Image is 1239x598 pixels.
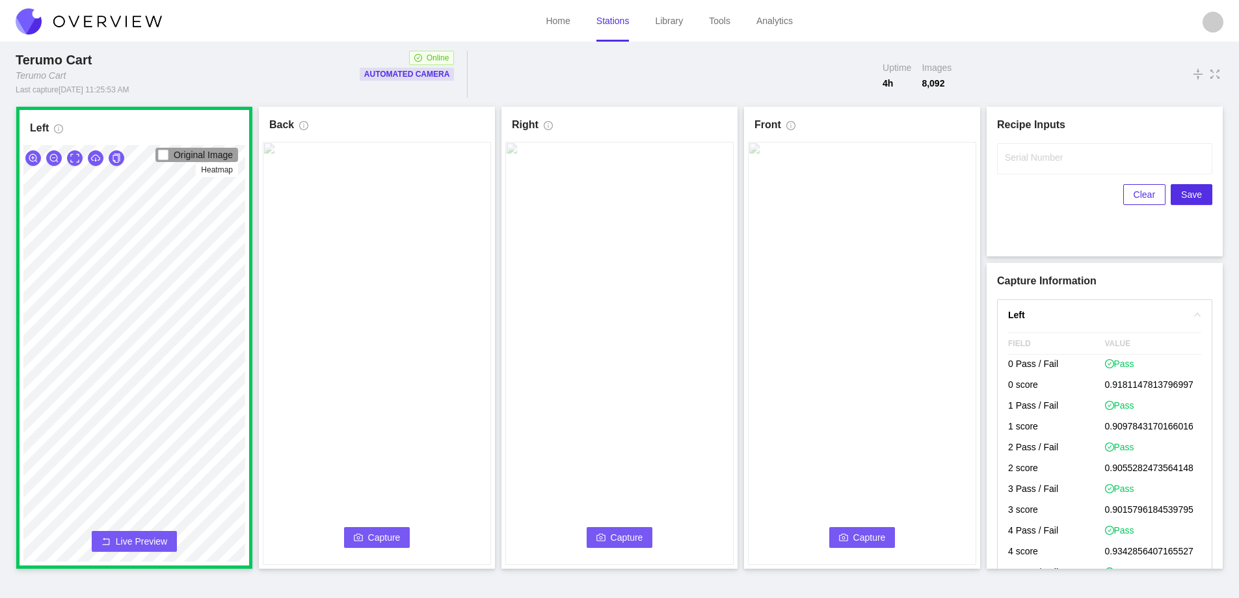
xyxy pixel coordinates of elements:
p: 2 Pass / Fail [1008,438,1105,459]
span: vertical-align-middle [1192,66,1204,82]
h1: Right [512,117,539,133]
span: Clear [1134,187,1155,202]
span: Uptime [883,61,911,74]
span: fullscreen [1209,67,1221,81]
p: 1 score [1008,417,1105,438]
p: 0 score [1008,375,1105,396]
div: Terumo Cart [16,51,97,69]
span: 4 h [883,77,911,90]
span: rollback [101,537,111,547]
button: rollbackLive Preview [92,531,177,552]
span: Pass [1105,399,1134,412]
div: rightLeft [998,300,1212,330]
p: 2 score [1008,459,1105,480]
p: 0.9097843170166016 [1105,417,1202,438]
p: 0.9015796184539795 [1105,500,1202,521]
h1: Front [754,117,781,133]
span: 8,092 [922,77,952,90]
span: camera [596,533,606,543]
span: Online [427,51,449,64]
span: Pass [1105,482,1134,495]
span: zoom-out [49,154,59,164]
span: info-circle [544,121,553,135]
button: zoom-out [46,150,62,166]
button: copy [109,150,124,166]
p: 3 score [1008,500,1105,521]
h4: Left [1008,308,1186,322]
button: Save [1171,184,1212,205]
span: expand [70,154,79,164]
button: cameraCapture [344,527,410,548]
a: Library [655,16,683,26]
p: 1 Pass / Fail [1008,396,1105,417]
span: cloud-download [91,154,100,164]
span: info-circle [786,121,795,135]
a: Analytics [756,16,793,26]
span: Terumo Cart [16,53,92,67]
button: cameraCapture [829,527,896,548]
span: camera [354,533,363,543]
span: copy [112,154,121,164]
button: zoom-in [25,150,41,166]
button: Clear [1123,184,1166,205]
p: 0 Pass / Fail [1008,355,1105,375]
a: Home [546,16,570,26]
span: FIELD [1008,333,1105,354]
p: 5 Pass / Fail [1008,563,1105,584]
p: Automated Camera [364,68,450,81]
h1: Capture Information [997,273,1212,289]
a: Tools [709,16,730,26]
span: Capture [611,530,643,545]
p: 3 Pass / Fail [1008,480,1105,500]
span: VALUE [1105,333,1202,354]
label: Serial Number [1005,151,1063,164]
span: Capture [853,530,886,545]
span: Pass [1105,524,1134,537]
span: info-circle [299,121,308,135]
div: Terumo Cart [16,69,66,82]
span: Heatmap [196,163,238,177]
p: 0.9342856407165527 [1105,542,1202,563]
p: 4 Pass / Fail [1008,521,1105,542]
h1: Back [269,117,294,133]
h1: Left [30,120,49,136]
span: check-circle [1105,401,1114,410]
span: Capture [368,530,401,545]
button: expand [67,150,83,166]
span: check-circle [1105,359,1114,368]
span: check-circle [1105,442,1114,452]
span: Original Image [174,150,233,160]
span: Pass [1105,441,1134,454]
span: Live Preview [116,535,167,548]
div: Last capture [DATE] 11:25:53 AM [16,85,129,95]
span: Pass [1105,357,1134,370]
span: Images [922,61,952,74]
span: zoom-in [29,154,38,164]
img: Overview [16,8,162,34]
button: cameraCapture [587,527,653,548]
button: cloud-download [88,150,103,166]
span: info-circle [54,124,63,139]
p: 0.9055282473564148 [1105,459,1202,480]
span: right [1193,311,1201,319]
span: check-circle [1105,567,1114,577]
span: Save [1181,187,1202,202]
h1: Recipe Inputs [997,117,1212,133]
span: Pass [1105,565,1134,578]
span: check-circle [1105,484,1114,493]
a: Stations [596,16,630,26]
span: check-circle [1105,526,1114,535]
span: check-circle [414,54,422,62]
p: 0.9181147813796997 [1105,375,1202,396]
p: 4 score [1008,542,1105,563]
span: camera [839,533,848,543]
